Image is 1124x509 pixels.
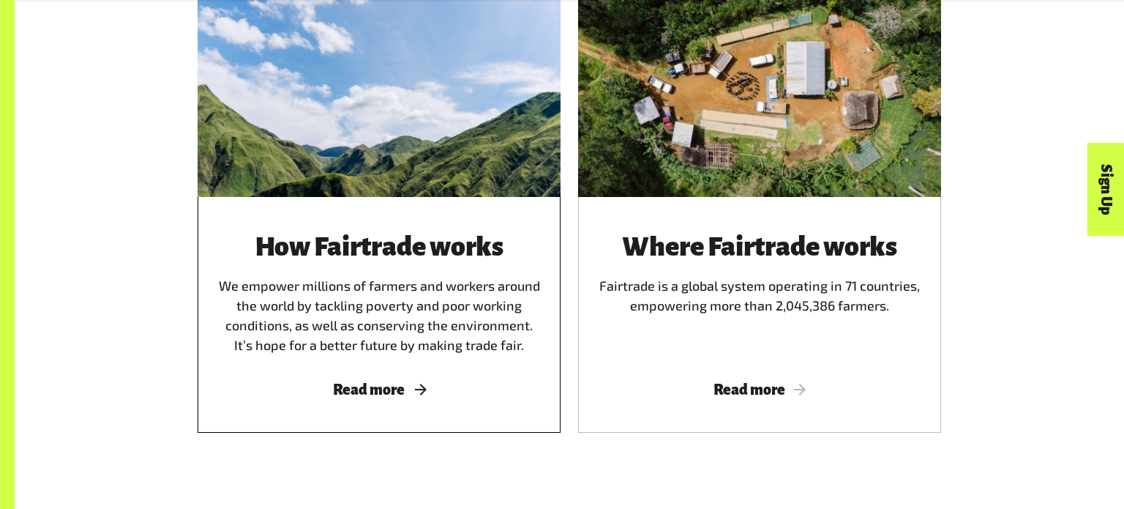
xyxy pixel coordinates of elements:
[215,232,543,355] div: We empower millions of farmers and workers around the world by tackling poverty and poor working ...
[215,382,543,398] span: Read more
[596,382,923,398] span: Read more
[215,232,543,261] h3: How Fairtrade works
[596,232,923,355] div: Fairtrade is a global system operating in 71 countries, empowering more than 2,045,386 farmers.
[596,232,923,261] h3: Where Fairtrade works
